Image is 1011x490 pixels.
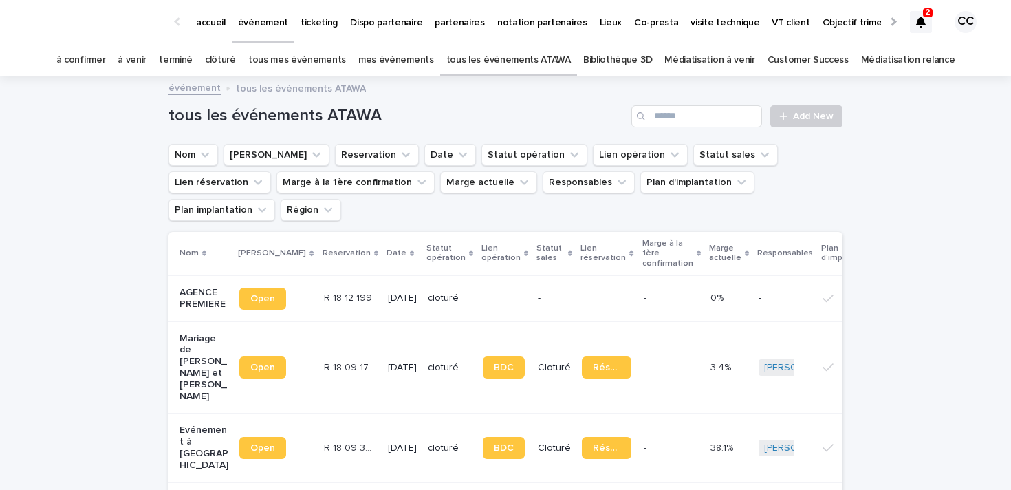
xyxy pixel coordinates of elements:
[324,359,371,374] p: R 18 09 17
[323,246,371,261] p: Reservation
[428,362,472,374] p: cloturé
[494,363,514,372] span: BDC
[640,171,754,193] button: Plan d'implantation
[168,199,275,221] button: Plan implantation
[710,359,734,374] p: 3.4%
[642,236,693,271] p: Marge à la 1ère confirmation
[764,443,839,454] a: [PERSON_NAME]
[168,171,271,193] button: Lien réservation
[768,44,849,76] a: Customer Success
[543,171,635,193] button: Responsables
[593,363,620,372] span: Réservation
[388,443,417,454] p: [DATE]
[483,437,525,459] a: BDC
[664,44,755,76] a: Médiatisation à venir
[793,111,834,121] span: Add New
[582,437,631,459] a: Réservation
[239,288,286,310] a: Open
[388,292,417,304] p: [DATE]
[239,356,286,379] a: Open
[861,44,955,76] a: Médiatisation relance
[335,144,419,166] button: Reservation
[250,363,275,372] span: Open
[593,443,620,453] span: Réservation
[440,171,537,193] button: Marge actuelle
[180,246,199,261] p: Nom
[536,241,565,266] p: Statut sales
[388,362,417,374] p: [DATE]
[955,11,977,33] div: CC
[580,241,626,266] p: Lien réservation
[428,443,472,454] p: cloturé
[238,246,306,261] p: [PERSON_NAME]
[168,79,221,95] a: événement
[324,440,376,454] p: R 18 09 306
[926,8,931,17] p: 2
[224,144,329,166] button: Lien Stacker
[481,241,521,266] p: Lien opération
[644,440,649,454] p: -
[538,443,571,454] p: Cloturé
[426,241,466,266] p: Statut opération
[56,44,106,76] a: à confirmer
[248,44,346,76] a: tous mes événements
[159,44,193,76] a: terminé
[764,362,839,374] a: [PERSON_NAME]
[631,105,762,127] input: Search
[583,44,652,76] a: Bibliothèque 3D
[494,443,514,453] span: BDC
[693,144,778,166] button: Statut sales
[446,44,571,76] a: tous les événements ATAWA
[821,241,878,266] p: Plan d'implantation
[770,105,842,127] a: Add New
[168,106,626,126] h1: tous les événements ATAWA
[276,171,435,193] button: Marge à la 1ère confirmation
[483,356,525,379] a: BDC
[205,44,236,76] a: clôturé
[644,290,649,304] p: -
[593,144,688,166] button: Lien opération
[538,362,571,374] p: Cloturé
[710,290,726,304] p: 0%
[324,290,375,304] p: R 18 12 199
[709,241,741,266] p: Marge actuelle
[538,292,571,304] p: -
[644,359,649,374] p: -
[759,292,807,304] p: -
[582,356,631,379] a: Réservation
[424,144,476,166] button: Date
[757,246,813,261] p: Responsables
[250,294,275,303] span: Open
[358,44,434,76] a: mes événements
[118,44,146,76] a: à venir
[236,80,366,95] p: tous les événements ATAWA
[387,246,406,261] p: Date
[481,144,587,166] button: Statut opération
[281,199,341,221] button: Région
[180,333,228,403] p: Mariage de [PERSON_NAME] et [PERSON_NAME]
[180,287,228,310] p: AGENCE PREMIERE
[239,437,286,459] a: Open
[28,8,161,36] img: Ls34BcGeRexTGTNfXpUC
[168,144,218,166] button: Nom
[250,443,275,453] span: Open
[910,11,932,33] div: 2
[180,425,228,471] p: Evénement à [GEOGRAPHIC_DATA]
[710,440,736,454] p: 38.1%
[428,292,472,304] p: cloturé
